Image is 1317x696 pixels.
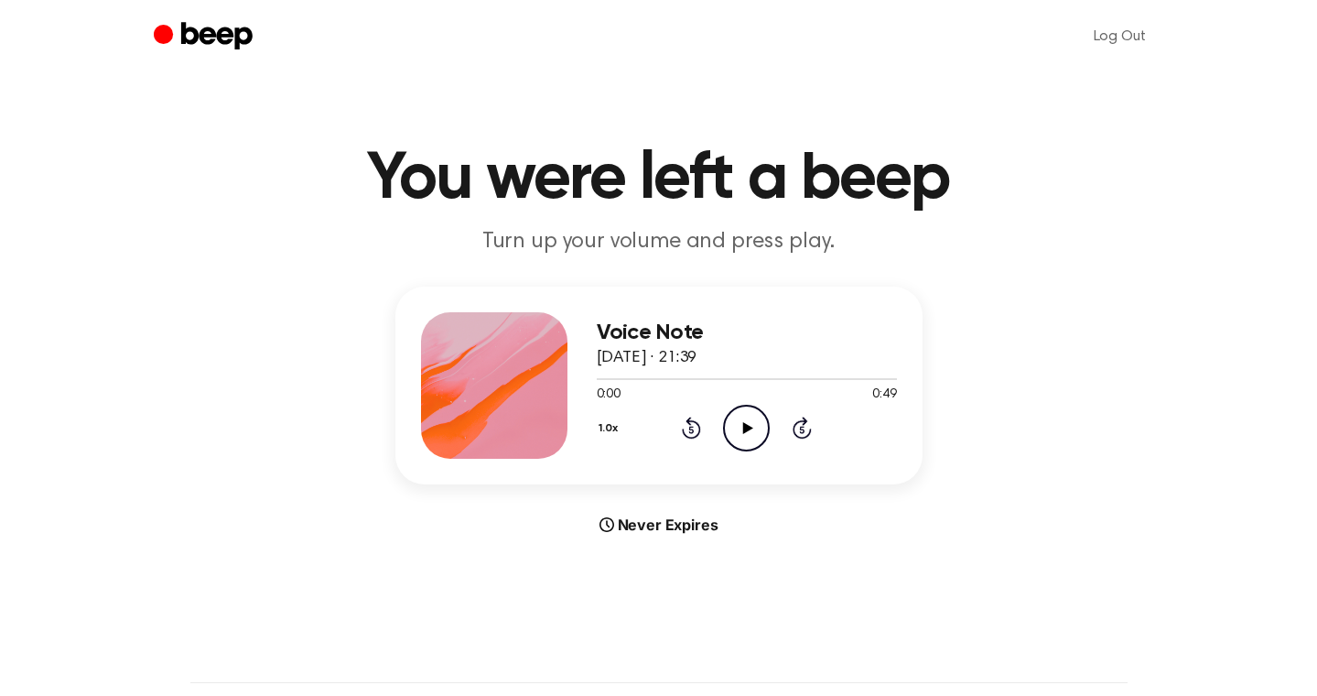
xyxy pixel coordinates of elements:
[597,350,697,366] span: [DATE] · 21:39
[190,147,1128,212] h1: You were left a beep
[597,321,897,345] h3: Voice Note
[597,413,625,444] button: 1.0x
[872,386,896,405] span: 0:49
[308,227,1010,257] p: Turn up your volume and press play.
[154,19,257,55] a: Beep
[1075,15,1164,59] a: Log Out
[395,514,923,536] div: Never Expires
[597,386,621,405] span: 0:00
